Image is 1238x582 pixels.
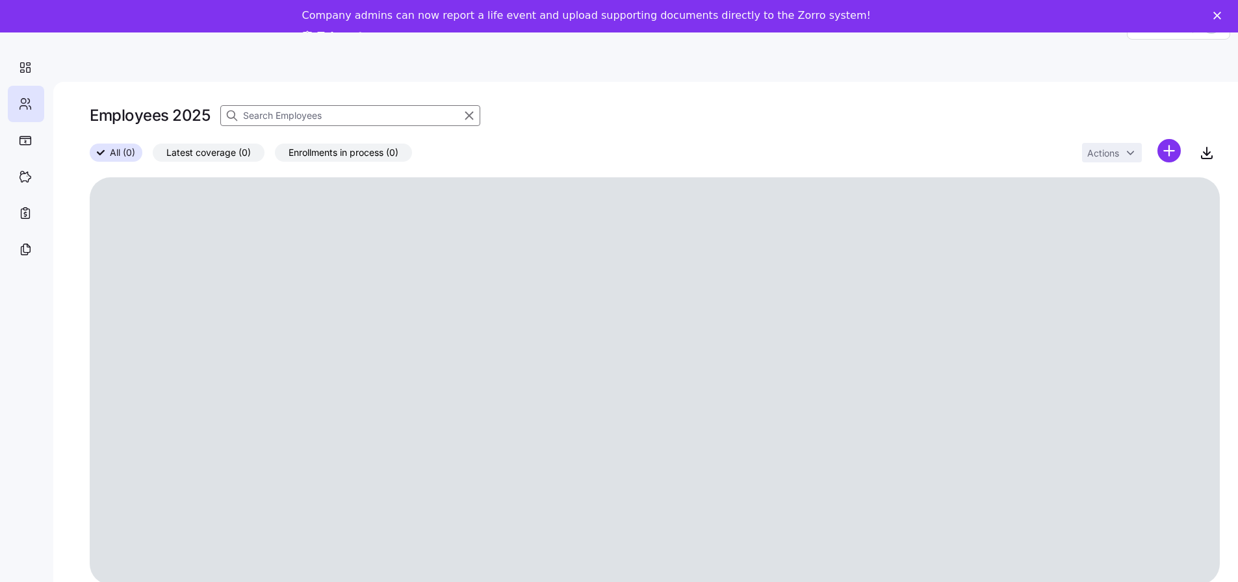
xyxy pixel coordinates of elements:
[289,144,398,161] span: Enrollments in process (0)
[1082,143,1142,162] button: Actions
[302,9,871,22] div: Company admins can now report a life event and upload supporting documents directly to the Zorro ...
[166,144,251,161] span: Latest coverage (0)
[220,105,480,126] input: Search Employees
[1157,139,1181,162] svg: add icon
[1087,149,1119,158] span: Actions
[1213,12,1226,19] div: Close
[110,144,135,161] span: All (0)
[90,105,210,125] h1: Employees 2025
[302,30,383,44] a: Take a tour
